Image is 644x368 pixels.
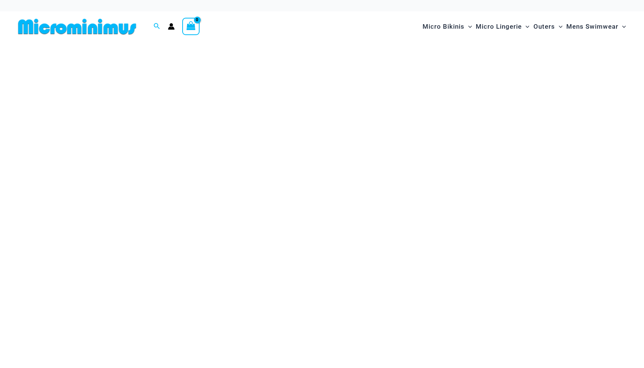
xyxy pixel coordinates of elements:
[464,17,472,36] span: Menu Toggle
[421,15,474,38] a: Micro BikinisMenu ToggleMenu Toggle
[474,15,531,38] a: Micro LingerieMenu ToggleMenu Toggle
[532,15,564,38] a: OutersMenu ToggleMenu Toggle
[168,23,175,30] a: Account icon link
[182,18,200,35] a: View Shopping Cart, empty
[555,17,563,36] span: Menu Toggle
[566,17,618,36] span: Mens Swimwear
[522,17,529,36] span: Menu Toggle
[420,14,629,39] nav: Site Navigation
[423,17,464,36] span: Micro Bikinis
[564,15,628,38] a: Mens SwimwearMenu ToggleMenu Toggle
[618,17,626,36] span: Menu Toggle
[476,17,522,36] span: Micro Lingerie
[154,22,160,31] a: Search icon link
[533,17,555,36] span: Outers
[15,18,139,35] img: MM SHOP LOGO FLAT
